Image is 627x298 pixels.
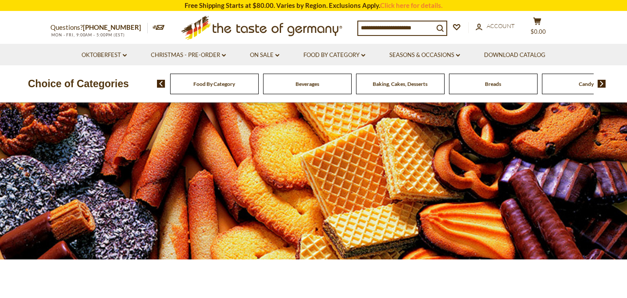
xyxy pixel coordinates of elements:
span: MON - FRI, 9:00AM - 5:00PM (EST) [50,32,125,37]
a: Candy [579,81,594,87]
a: Click here for details. [380,1,442,9]
a: Christmas - PRE-ORDER [151,50,226,60]
a: Seasons & Occasions [389,50,460,60]
a: Food By Category [193,81,235,87]
a: Breads [485,81,501,87]
img: previous arrow [157,80,165,88]
p: Questions? [50,22,148,33]
a: Download Catalog [484,50,545,60]
a: On Sale [250,50,279,60]
a: [PHONE_NUMBER] [83,23,141,31]
a: Account [476,21,515,31]
button: $0.00 [524,17,550,39]
a: Baking, Cakes, Desserts [373,81,427,87]
a: Food By Category [303,50,365,60]
a: Oktoberfest [82,50,127,60]
img: next arrow [598,80,606,88]
a: Beverages [296,81,319,87]
span: Account [487,22,515,29]
span: $0.00 [531,28,546,35]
